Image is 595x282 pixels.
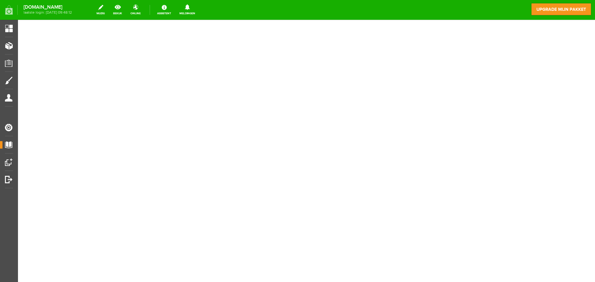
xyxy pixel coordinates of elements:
strong: [DOMAIN_NAME] [24,6,72,9]
a: wijzig [93,3,108,17]
span: laatste login: [DATE] 09:48:12 [24,11,72,14]
a: bekijk [109,3,126,17]
a: online [127,3,144,17]
a: Meldingen [176,3,199,17]
a: Assistent [153,3,175,17]
a: upgrade mijn pakket [531,3,591,15]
